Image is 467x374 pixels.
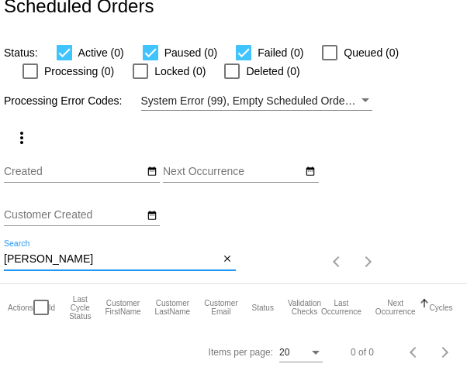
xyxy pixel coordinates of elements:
mat-select: Items per page: [279,348,323,359]
mat-icon: more_vert [12,129,31,147]
button: Clear [220,252,236,268]
button: Next page [353,246,384,277]
button: Change sorting for Id [49,303,55,312]
span: Failed (0) [258,43,303,62]
button: Change sorting for LastProcessingCycleId [69,295,91,321]
mat-icon: date_range [305,166,316,178]
span: Queued (0) [344,43,399,62]
button: Change sorting for NextOccurrenceUtc [375,299,416,316]
span: Paused (0) [164,43,217,62]
button: Change sorting for LastOccurrenceUtc [321,299,361,316]
mat-header-cell: Actions [8,284,33,331]
button: Change sorting for Cycles [429,303,452,312]
div: 0 of 0 [351,347,374,358]
span: Deleted (0) [246,62,299,81]
button: Change sorting for CustomerLastName [155,299,191,316]
span: Locked (0) [154,62,206,81]
mat-icon: close [222,253,233,266]
mat-icon: date_range [147,166,157,178]
input: Search [4,253,220,266]
input: Next Occurrence [163,166,303,178]
span: Status: [4,46,38,59]
div: Items per page: [209,347,273,358]
span: Processing Error Codes: [4,94,123,107]
button: Previous page [399,337,430,368]
button: Previous page [322,246,353,277]
mat-header-cell: Validation Checks [288,284,321,331]
mat-select: Filter by Processing Error Codes [141,91,373,111]
input: Created [4,166,144,178]
button: Change sorting for Status [252,303,274,312]
span: Processing (0) [44,62,114,81]
button: Next page [430,337,461,368]
span: 20 [279,347,289,358]
button: Change sorting for CustomerEmail [204,299,237,316]
span: Active (0) [78,43,124,62]
input: Customer Created [4,209,144,221]
button: Change sorting for CustomerFirstName [105,299,140,316]
mat-icon: date_range [147,210,157,222]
